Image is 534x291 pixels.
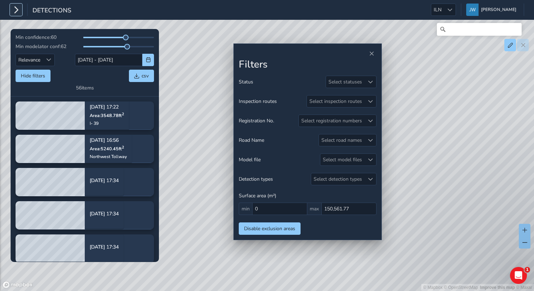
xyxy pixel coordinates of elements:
[239,117,274,124] span: Registration No.
[129,70,154,82] button: csv
[326,76,364,88] div: Select statuses
[321,203,376,215] input: 0
[51,34,57,41] span: 60
[16,70,51,82] button: Hide filters
[239,98,277,105] span: Inspection routes
[524,267,530,273] span: 1
[367,49,376,59] button: Close
[32,6,71,16] span: Detections
[239,156,261,163] span: Model file
[90,146,124,152] span: Area: 5240.45 ft
[320,154,364,165] div: Select model files
[90,105,124,110] p: [DATE] 17:22
[122,145,124,150] sup: 2
[319,134,364,146] div: Select road names
[510,267,527,284] iframe: Intercom live chat
[61,43,66,50] span: 62
[90,112,124,118] span: Area: 3548.78 ft
[16,54,43,66] span: Relevance
[239,59,376,71] h2: Filters
[43,54,54,66] div: Sort by Date
[239,203,252,215] span: min
[90,178,119,183] p: [DATE] 17:34
[76,85,94,91] div: 56 items
[90,211,119,216] p: [DATE] 17:34
[431,4,444,16] span: ILN
[239,176,273,182] span: Detection types
[466,4,519,16] button: [PERSON_NAME]
[481,4,516,16] span: [PERSON_NAME]
[16,34,51,41] span: Min confidence:
[16,43,61,50] span: Min modelator conf:
[90,154,127,159] div: Northwest Tollway
[239,78,253,85] span: Status
[311,173,364,185] div: Select detection types
[90,138,127,143] p: [DATE] 16:56
[122,111,124,117] sup: 2
[142,72,149,79] span: csv
[307,95,364,107] div: Select inspection routes
[252,203,307,215] input: 0
[239,222,301,235] button: Disable exclusion areas
[90,245,119,250] p: [DATE] 17:34
[90,121,124,126] div: I- 39
[437,23,522,36] input: Search
[307,203,321,215] span: max
[299,115,364,127] div: Select registration numbers
[239,137,264,144] span: Road Name
[239,192,276,199] span: Surface area (m²)
[466,4,479,16] img: diamond-layout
